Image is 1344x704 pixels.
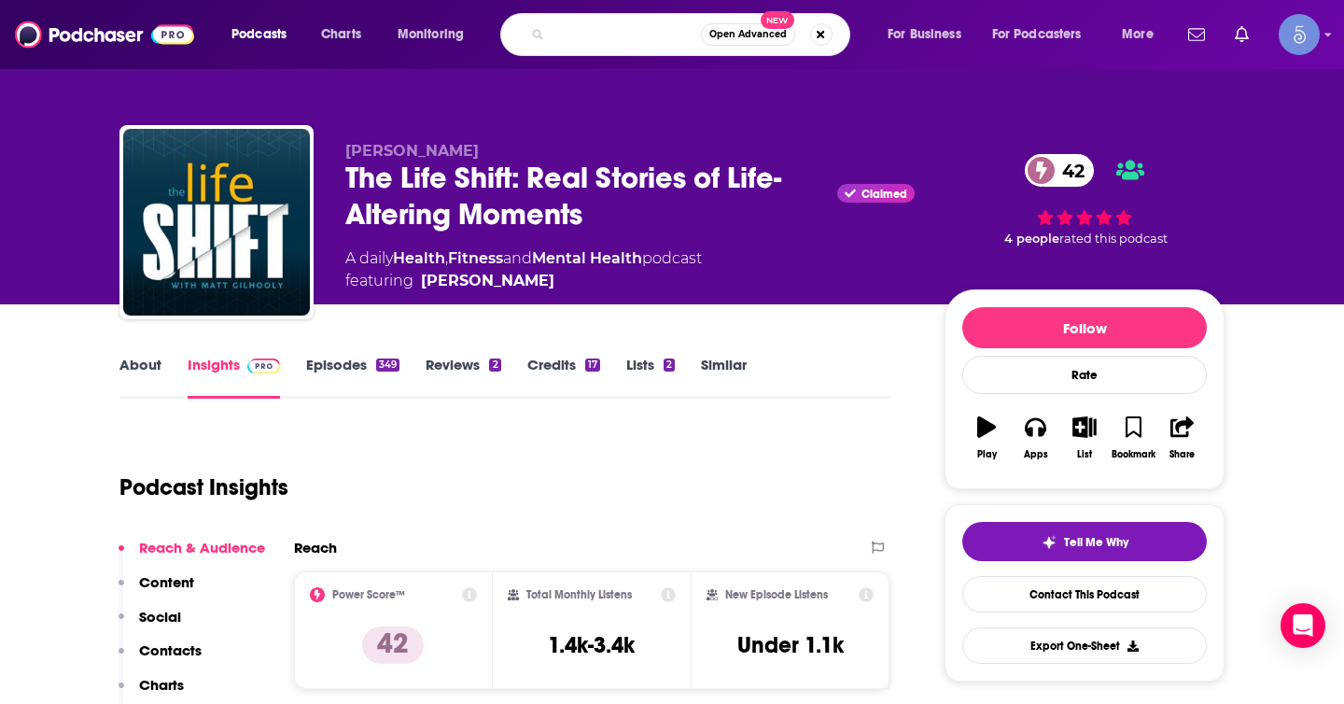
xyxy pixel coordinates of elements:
h2: Total Monthly Listens [526,588,632,601]
span: Podcasts [231,21,287,48]
button: open menu [218,20,311,49]
button: open menu [980,20,1109,49]
img: Podchaser Pro [247,359,280,373]
img: Podchaser - Follow, Share and Rate Podcasts [15,17,194,52]
span: For Business [888,21,961,48]
span: rated this podcast [1059,232,1168,246]
input: Search podcasts, credits, & more... [552,20,701,49]
div: 2 [489,359,500,372]
span: 42 [1043,154,1094,187]
a: Show notifications dropdown [1227,19,1256,50]
button: Show profile menu [1279,14,1320,55]
a: InsightsPodchaser Pro [188,356,280,399]
div: Apps [1024,449,1048,460]
p: 42 [362,627,424,664]
p: Charts [139,676,184,694]
span: Claimed [861,190,907,199]
button: Bookmark [1109,404,1157,472]
a: Mental Health [532,249,642,267]
a: 42 [1025,154,1094,187]
div: Search podcasts, credits, & more... [518,13,868,56]
span: Tell Me Why [1064,535,1128,550]
div: 2 [664,359,675,372]
span: Logged in as Spiral5-G1 [1279,14,1320,55]
p: Contacts [139,641,202,659]
div: Bookmark [1112,449,1155,460]
h2: New Episode Listens [725,588,828,601]
h2: Reach [294,539,337,556]
div: Rate [962,356,1207,394]
button: Open AdvancedNew [701,23,795,46]
button: open menu [385,20,488,49]
button: open menu [875,20,985,49]
div: Open Intercom Messenger [1281,603,1325,648]
a: Similar [701,356,747,399]
span: Monitoring [398,21,464,48]
button: Apps [1011,404,1059,472]
p: Content [139,573,194,591]
a: Health [393,249,445,267]
a: Contact This Podcast [962,576,1207,612]
button: tell me why sparkleTell Me Why [962,522,1207,561]
a: Credits17 [527,356,600,399]
a: Charts [309,20,372,49]
div: 42 4 peoplerated this podcast [945,142,1225,259]
div: Share [1169,449,1195,460]
span: More [1122,21,1154,48]
h2: Power Score™ [332,588,405,601]
button: Share [1158,404,1207,472]
button: Reach & Audience [119,539,265,573]
span: featuring [345,270,702,292]
p: Social [139,608,181,626]
button: Export One-Sheet [962,627,1207,664]
img: User Profile [1279,14,1320,55]
a: Fitness [448,249,503,267]
span: Charts [321,21,361,48]
span: , [445,249,448,267]
button: List [1060,404,1109,472]
div: Play [977,449,997,460]
span: [PERSON_NAME] [345,142,479,160]
button: Social [119,608,181,642]
div: 17 [585,359,600,372]
img: The Life Shift: Real Stories of Life-Altering Moments [123,129,310,316]
div: List [1077,449,1092,460]
a: Show notifications dropdown [1181,19,1212,50]
h3: 1.4k-3.4k [548,631,635,659]
a: Episodes349 [306,356,399,399]
a: Lists2 [626,356,675,399]
a: Reviews2 [426,356,500,399]
div: A daily podcast [345,247,702,292]
button: Follow [962,307,1207,348]
p: Reach & Audience [139,539,265,556]
div: 349 [376,359,399,372]
a: About [119,356,161,399]
button: Play [962,404,1011,472]
h3: Under 1.1k [737,631,844,659]
h1: Podcast Insights [119,473,288,501]
span: For Podcasters [992,21,1082,48]
span: Open Advanced [709,30,787,39]
button: open menu [1109,20,1177,49]
span: and [503,249,532,267]
button: Content [119,573,194,608]
img: tell me why sparkle [1042,535,1057,550]
span: New [761,11,794,29]
a: Matt Gilhooly [421,270,554,292]
span: 4 people [1004,232,1059,246]
button: Contacts [119,641,202,676]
